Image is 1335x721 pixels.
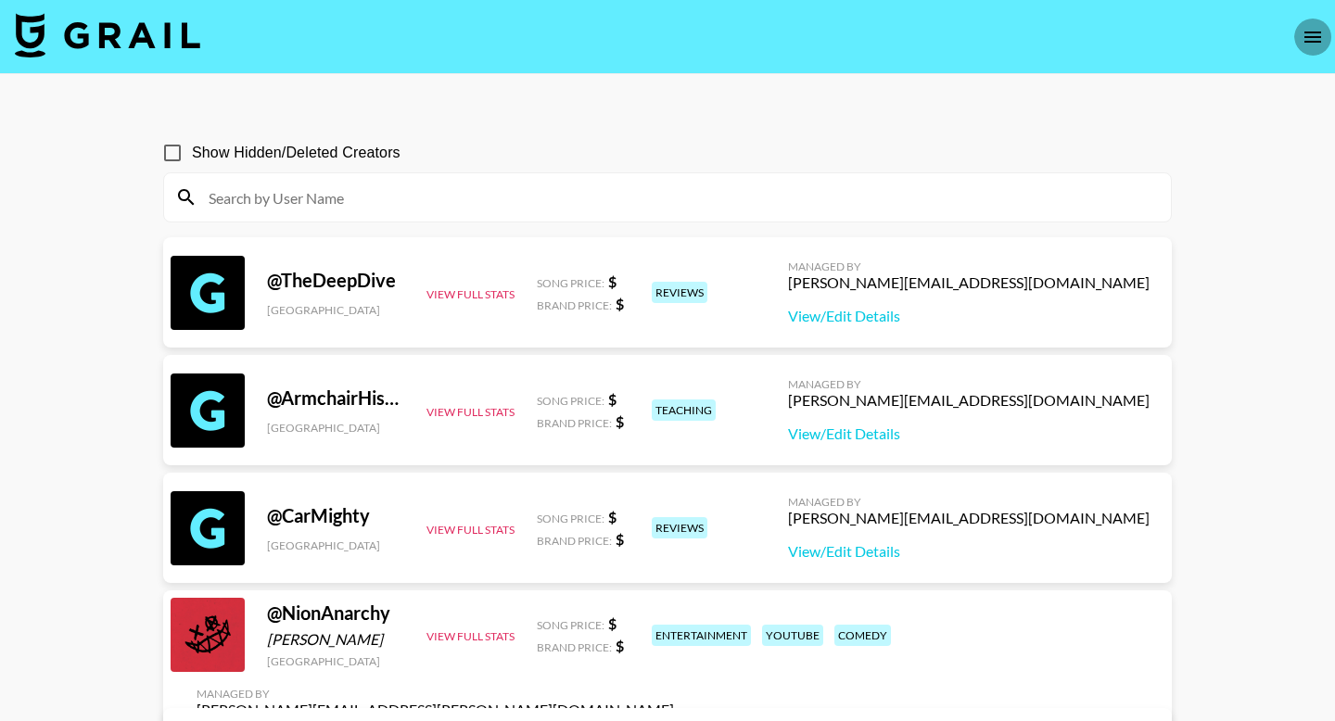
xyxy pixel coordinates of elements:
strong: $ [616,412,624,430]
div: teaching [652,399,716,421]
span: Song Price: [537,276,604,290]
strong: $ [616,530,624,548]
strong: $ [608,508,617,525]
a: View/Edit Details [788,424,1150,443]
div: @ TheDeepDive [267,269,404,292]
div: [PERSON_NAME][EMAIL_ADDRESS][DOMAIN_NAME] [788,391,1150,410]
div: entertainment [652,625,751,646]
button: View Full Stats [426,287,515,301]
div: reviews [652,282,707,303]
div: youtube [762,625,823,646]
div: Managed By [788,259,1150,273]
div: [GEOGRAPHIC_DATA] [267,538,404,552]
img: Grail Talent [15,13,200,57]
span: Song Price: [537,618,604,632]
strong: $ [616,637,624,654]
input: Search by User Name [197,183,1160,212]
div: Managed By [197,687,674,701]
span: Brand Price: [537,534,612,548]
div: @ NionAnarchy [267,601,404,625]
div: [GEOGRAPHIC_DATA] [267,303,404,317]
div: @ ArmchairHistorian [267,386,404,410]
div: comedy [834,625,891,646]
span: Brand Price: [537,640,612,654]
strong: $ [616,295,624,312]
strong: $ [608,272,617,290]
button: View Full Stats [426,629,515,643]
span: Song Price: [537,394,604,408]
span: Song Price: [537,512,604,525]
button: View Full Stats [426,523,515,537]
div: [PERSON_NAME][EMAIL_ADDRESS][PERSON_NAME][DOMAIN_NAME] [197,701,674,719]
div: Managed By [788,495,1150,509]
span: Brand Price: [537,416,612,430]
div: [PERSON_NAME][EMAIL_ADDRESS][DOMAIN_NAME] [788,273,1150,292]
div: [GEOGRAPHIC_DATA] [267,421,404,435]
div: Managed By [788,377,1150,391]
div: reviews [652,517,707,538]
a: View/Edit Details [788,307,1150,325]
a: View/Edit Details [788,542,1150,561]
div: [PERSON_NAME] [267,630,404,649]
div: [GEOGRAPHIC_DATA] [267,654,404,668]
button: View Full Stats [426,405,515,419]
div: @ CarMighty [267,504,404,527]
strong: $ [608,614,617,632]
div: [PERSON_NAME][EMAIL_ADDRESS][DOMAIN_NAME] [788,509,1150,527]
span: Show Hidden/Deleted Creators [192,142,400,164]
button: open drawer [1294,19,1331,56]
span: Brand Price: [537,298,612,312]
strong: $ [608,390,617,408]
